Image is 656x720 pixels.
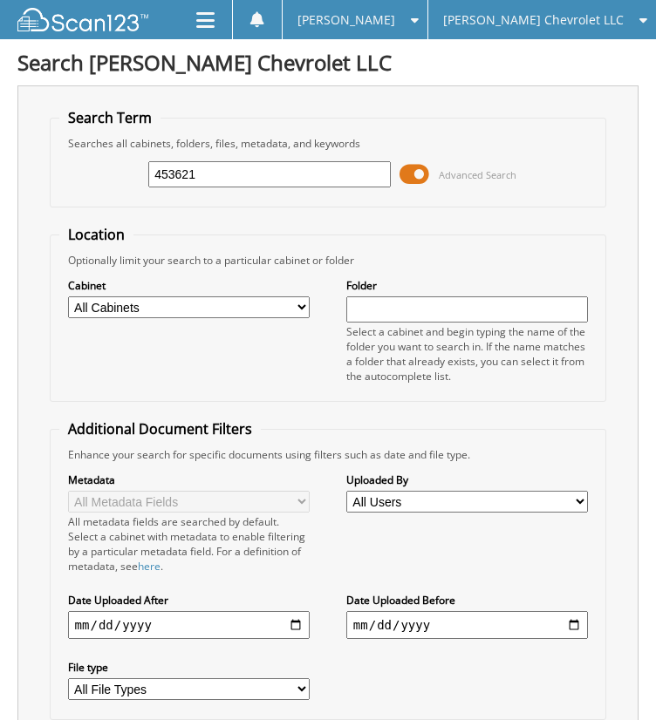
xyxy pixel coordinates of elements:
[68,472,311,487] label: Metadata
[59,108,161,127] legend: Search Term
[68,593,311,608] label: Date Uploaded After
[68,660,311,675] label: File type
[138,559,161,574] a: here
[346,278,589,293] label: Folder
[443,15,624,25] span: [PERSON_NAME] Chevrolet LLC
[17,48,639,77] h1: Search [PERSON_NAME] Chevrolet LLC
[59,225,133,244] legend: Location
[297,15,395,25] span: [PERSON_NAME]
[59,253,598,268] div: Optionally limit your search to a particular cabinet or folder
[59,136,598,151] div: Searches all cabinets, folders, files, metadata, and keywords
[439,168,516,181] span: Advanced Search
[346,593,589,608] label: Date Uploaded Before
[346,611,589,639] input: end
[68,611,311,639] input: start
[59,447,598,462] div: Enhance your search for specific documents using filters such as date and file type.
[17,8,148,31] img: scan123-logo-white.svg
[346,472,589,487] label: Uploaded By
[59,419,261,438] legend: Additional Document Filters
[346,324,589,384] div: Select a cabinet and begin typing the name of the folder you want to search in. If the name match...
[68,278,311,293] label: Cabinet
[68,514,311,574] div: All metadata fields are searched by default. Select a cabinet with metadata to enable filtering b...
